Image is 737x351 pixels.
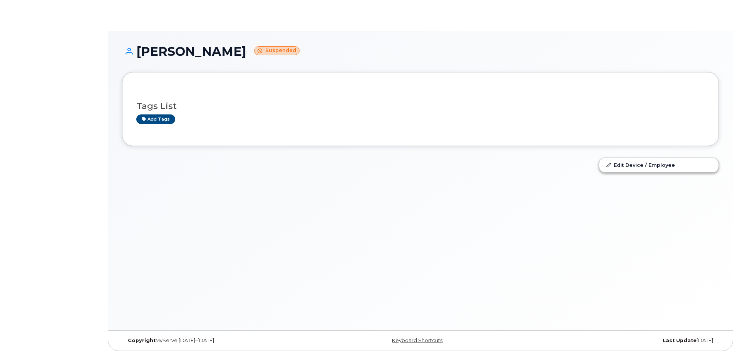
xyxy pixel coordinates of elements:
strong: Copyright [128,338,156,343]
h3: Tags List [136,101,705,111]
a: Add tags [136,114,175,124]
div: [DATE] [520,338,719,344]
strong: Last Update [663,338,697,343]
a: Keyboard Shortcuts [392,338,442,343]
div: MyServe [DATE]–[DATE] [122,338,321,344]
small: Suspended [254,46,300,55]
a: Edit Device / Employee [599,158,719,172]
h1: [PERSON_NAME] [122,45,719,58]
